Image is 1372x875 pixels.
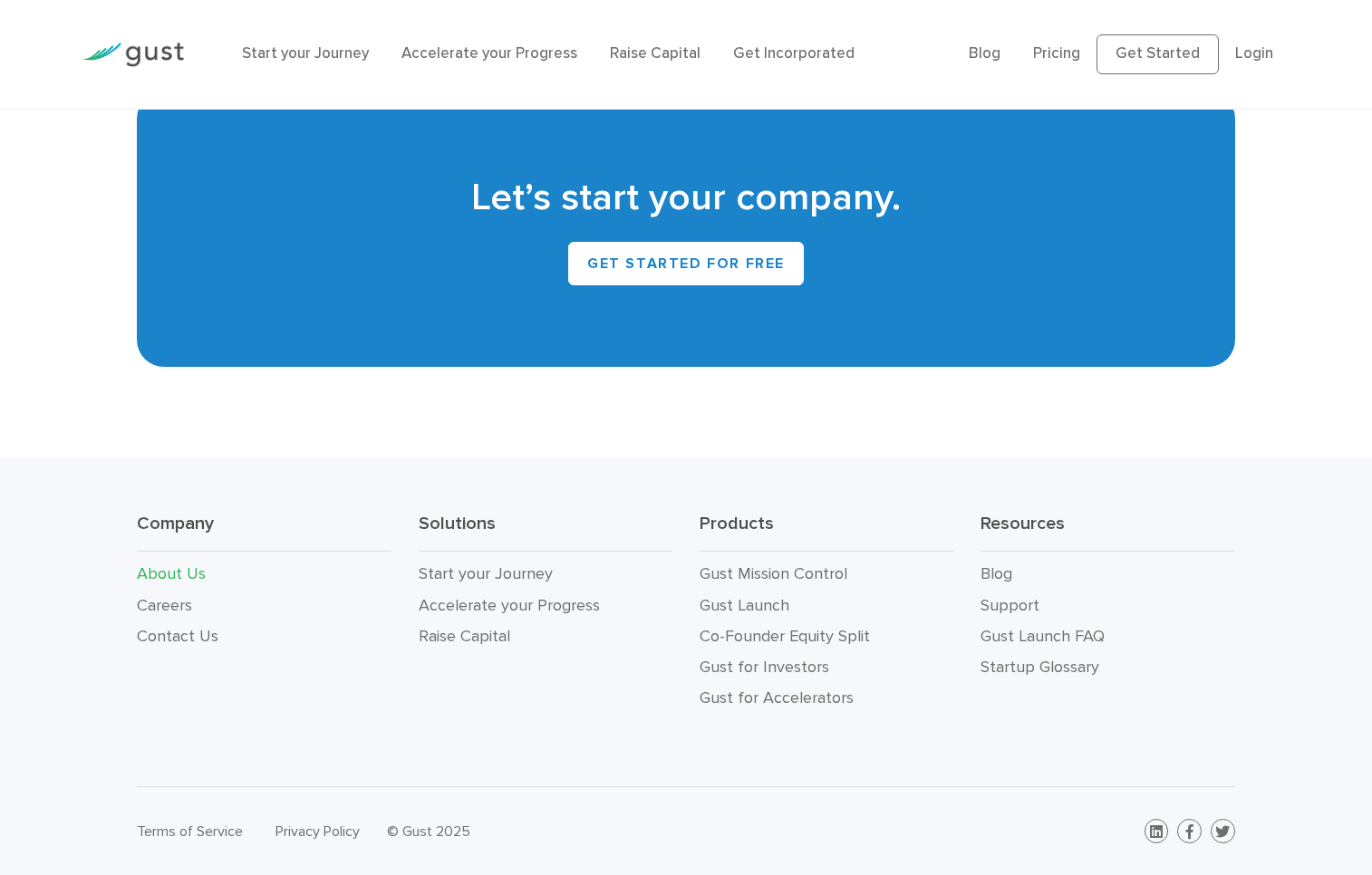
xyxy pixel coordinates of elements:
[700,627,870,646] a: Co-Founder Equity Split
[137,512,391,553] h3: Company
[419,512,672,553] h3: Solutions
[700,564,847,583] a: Gust Mission Control
[1033,44,1080,62] a: Pricing
[419,564,553,583] a: Start your Journey
[700,658,829,677] a: Gust for Investors
[981,658,1099,677] a: Startup Glossary
[1097,34,1219,74] a: Get Started
[275,822,360,840] a: Privacy Policy
[981,627,1105,646] a: Gust Launch FAQ
[969,44,1000,62] a: Blog
[568,242,804,285] a: Get Started for Free
[164,173,1207,224] h2: Let’s start your company.
[137,822,243,840] a: Terms of Service
[137,596,192,615] a: Careers
[700,688,854,707] a: Gust for Accelerators
[981,596,1039,615] a: Support
[733,44,855,62] a: Get Incorporated
[137,627,218,646] a: Contact Us
[401,44,577,62] a: Accelerate your Progress
[137,564,206,583] a: About Us
[700,512,953,553] h3: Products
[242,44,369,62] a: Start your Journey
[419,596,600,615] a: Accelerate your Progress
[419,627,510,646] a: Raise Capital
[82,43,184,67] img: Gust Logo
[387,819,672,844] div: © Gust 2025
[700,596,789,615] a: Gust Launch
[981,512,1234,553] h3: Resources
[610,44,700,62] a: Raise Capital
[1235,44,1273,62] a: Login
[981,564,1012,583] a: Blog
